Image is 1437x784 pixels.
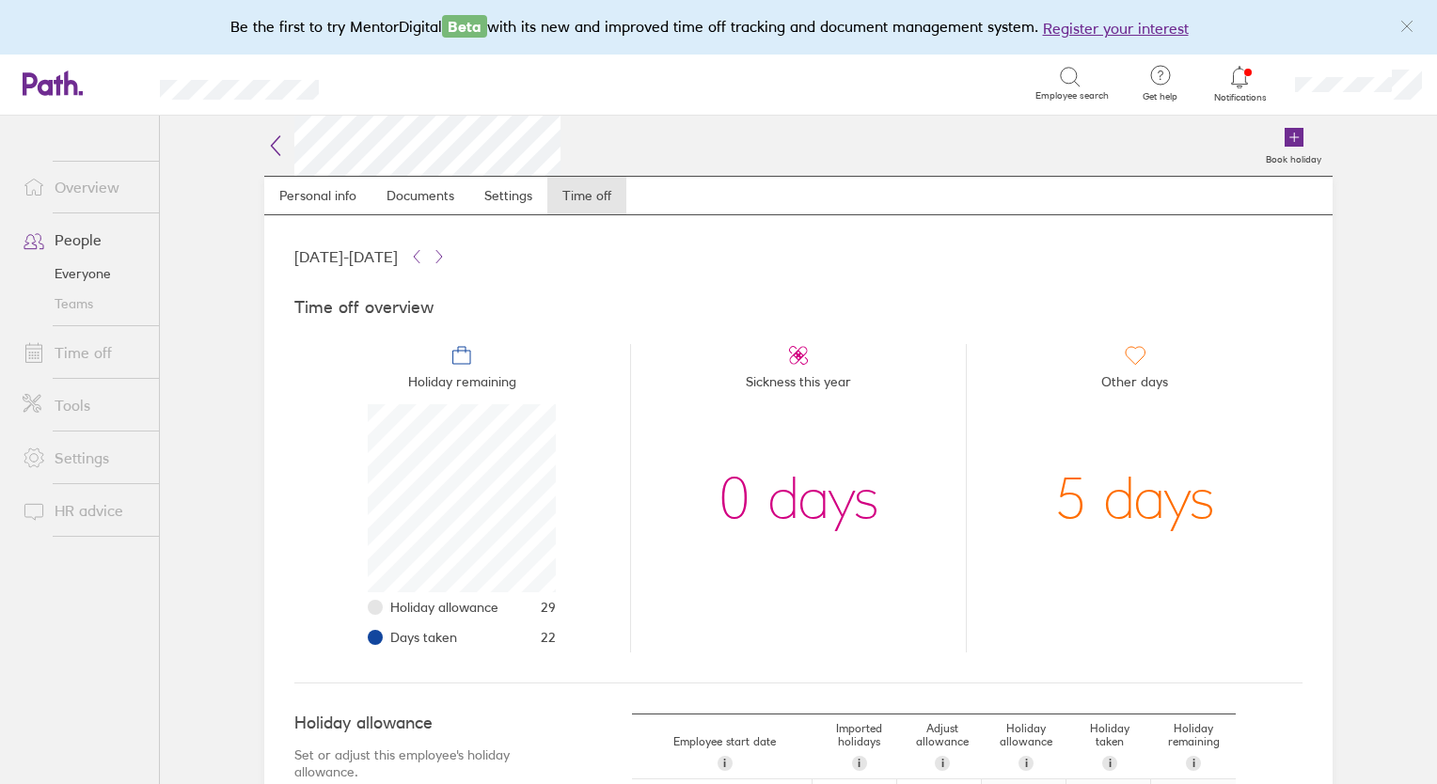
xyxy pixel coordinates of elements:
span: i [1109,756,1112,771]
a: Everyone [8,259,159,289]
a: Personal info [264,177,371,214]
a: People [8,221,159,259]
div: Search [370,74,418,91]
span: Other days [1101,367,1168,404]
div: 5 days [1054,404,1215,592]
span: Sickness this year [746,367,851,404]
div: Holiday taken [1068,714,1152,778]
span: i [941,756,944,771]
div: 0 days [718,404,879,592]
div: Adjust allowance [901,714,985,778]
a: Time off [8,334,159,371]
h4: Time off overview [294,298,1303,318]
span: Days taken [390,630,457,645]
a: Settings [469,177,547,214]
div: Be the first to try MentorDigital with its new and improved time off tracking and document manage... [230,15,1208,39]
span: Holiday remaining [408,367,516,404]
span: [DATE] - [DATE] [294,248,398,265]
span: i [858,756,861,771]
div: Holiday remaining [1152,714,1236,778]
a: Settings [8,439,159,477]
span: Beta [442,15,487,38]
div: Holiday allowance [985,714,1068,778]
span: 29 [541,600,556,615]
a: Teams [8,289,159,319]
a: Documents [371,177,469,214]
span: Get help [1129,91,1191,102]
span: i [1192,756,1195,771]
span: 22 [541,630,556,645]
a: Book holiday [1255,116,1333,176]
span: Holiday allowance [390,600,498,615]
a: Time off [547,177,626,214]
a: Tools [8,386,159,424]
span: i [723,756,726,771]
button: Register your interest [1043,17,1189,39]
span: i [1025,756,1028,771]
p: Set or adjust this employee's holiday allowance. [294,746,557,780]
span: Employee search [1035,90,1109,102]
a: HR advice [8,492,159,529]
label: Book holiday [1255,149,1333,165]
a: Overview [8,168,159,206]
a: Notifications [1209,64,1271,103]
h4: Holiday allowance [294,713,557,733]
div: Employee start date [632,728,817,778]
span: Notifications [1209,92,1271,103]
div: Imported holidays [817,714,901,778]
